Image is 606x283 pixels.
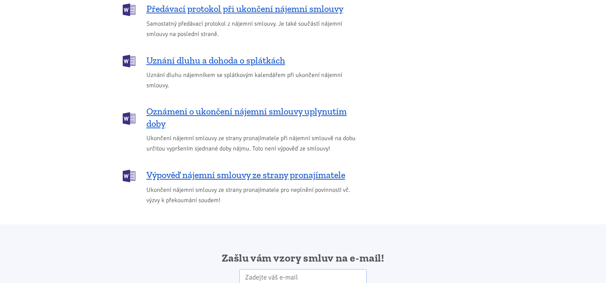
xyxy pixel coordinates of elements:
[146,133,360,154] span: Ukončení nájemní smlouvy ze strany pronajímatele při nájemní smlouvě na dobu určitou vypršením sj...
[146,3,343,15] span: Předávací protokol při ukončení nájemní smlouvy
[146,70,360,91] span: Uznání dluhu nájemníkem se splátkovým kalendářem při ukončení nájemní smlouvy.
[146,54,285,67] span: Uznání dluhu a dohoda o splátkách
[123,169,360,182] a: Výpověď nájemní smlouvy ze strany pronajímatele
[123,3,135,16] img: DOCX (Word)
[146,105,360,130] span: Oznámení o ukončení nájemní smlouvy uplynutím doby
[123,105,360,130] a: Oznámení o ukončení nájemní smlouvy uplynutím doby
[146,19,360,39] span: Samostatný předávací protokol z nájemní smlouvy. Je také součástí nájemní smlouvy na poslední str...
[123,54,360,67] a: Uznání dluhu a dohoda o splátkách
[146,185,360,206] span: Ukončení nájemní smlouvy ze strany pronajímatele pro neplnění povinností vč. výzvy k překoumání s...
[146,169,345,181] span: Výpověď nájemní smlouvy ze strany pronajímatele
[123,170,135,182] img: DOCX (Word)
[123,112,135,125] img: DOCX (Word)
[123,55,135,67] img: DOCX (Word)
[123,3,360,15] a: Předávací protokol při ukončení nájemní smlouvy
[205,251,401,265] h2: Zašlu vám vzory smluv na e-mail!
